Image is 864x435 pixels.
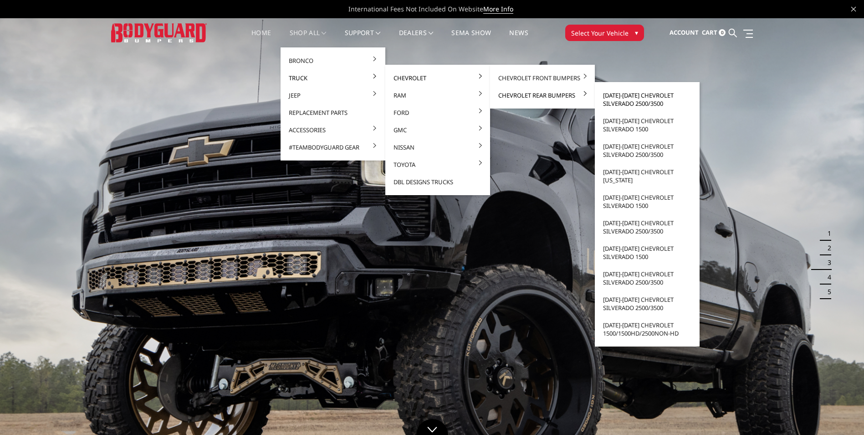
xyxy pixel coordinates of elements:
[719,29,726,36] span: 0
[399,30,434,47] a: Dealers
[509,30,528,47] a: News
[822,241,831,255] button: 2 of 5
[451,30,491,47] a: SEMA Show
[670,28,699,36] span: Account
[822,226,831,241] button: 1 of 5
[598,291,696,316] a: [DATE]-[DATE] Chevrolet Silverado 2500/3500
[389,139,486,156] a: Nissan
[389,104,486,121] a: Ford
[565,25,644,41] button: Select Your Vehicle
[571,28,629,38] span: Select Your Vehicle
[389,69,486,87] a: Chevrolet
[345,30,381,47] a: Support
[598,138,696,163] a: [DATE]-[DATE] Chevrolet Silverado 2500/3500
[284,69,382,87] a: Truck
[598,112,696,138] a: [DATE]-[DATE] Chevrolet Silverado 1500
[494,87,591,104] a: Chevrolet Rear Bumpers
[598,214,696,240] a: [DATE]-[DATE] Chevrolet Silverado 2500/3500
[284,52,382,69] a: Bronco
[284,139,382,156] a: #TeamBodyguard Gear
[111,23,207,42] img: BODYGUARD BUMPERS
[702,21,726,45] a: Cart 0
[284,104,382,121] a: Replacement Parts
[822,255,831,270] button: 3 of 5
[818,391,864,435] iframe: Chat Widget
[598,265,696,291] a: [DATE]-[DATE] Chevrolet Silverado 2500/3500
[702,28,717,36] span: Cart
[822,285,831,299] button: 5 of 5
[389,173,486,191] a: DBL Designs Trucks
[598,87,696,112] a: [DATE]-[DATE] Chevrolet Silverado 2500/3500
[251,30,271,47] a: Home
[598,316,696,342] a: [DATE]-[DATE] Chevrolet 1500/1500HD/2500non-HD
[598,189,696,214] a: [DATE]-[DATE] Chevrolet Silverado 1500
[494,69,591,87] a: Chevrolet Front Bumpers
[670,21,699,45] a: Account
[483,5,513,14] a: More Info
[389,121,486,139] a: GMC
[822,270,831,285] button: 4 of 5
[635,28,638,37] span: ▾
[416,419,448,435] a: Click to Down
[598,163,696,189] a: [DATE]-[DATE] Chevrolet [US_STATE]
[598,240,696,265] a: [DATE]-[DATE] Chevrolet Silverado 1500
[284,121,382,139] a: Accessories
[284,87,382,104] a: Jeep
[290,30,327,47] a: shop all
[389,87,486,104] a: Ram
[389,156,486,173] a: Toyota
